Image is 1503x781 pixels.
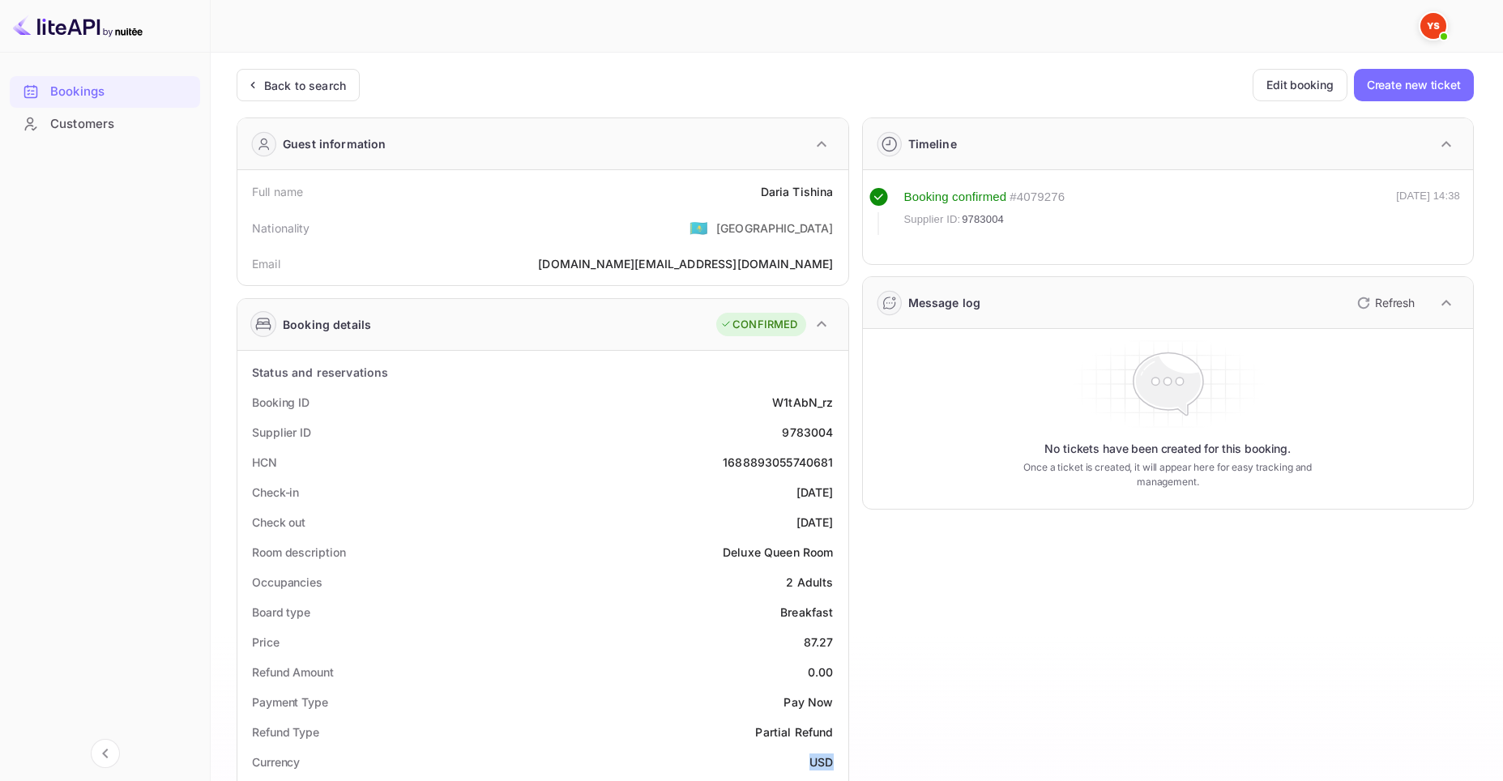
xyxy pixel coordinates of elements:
ya-tr-span: Booking [904,190,949,203]
ya-tr-span: Deluxe Queen Room [723,545,834,559]
button: Create new ticket [1354,69,1474,101]
ya-tr-span: Price [252,635,280,649]
span: United States [690,213,708,242]
ya-tr-span: Guest information [283,135,386,152]
ya-tr-span: HCN [252,455,277,469]
ya-tr-span: confirmed [952,190,1006,203]
div: # 4079276 [1010,188,1065,207]
button: Refresh [1347,290,1421,316]
ya-tr-span: Once a ticket is created, it will appear here for easy tracking and management. [1003,460,1332,489]
ya-tr-span: Edit booking [1266,75,1334,95]
div: 0.00 [808,664,834,681]
button: Collapse navigation [91,739,120,768]
ya-tr-span: CONFIRMED [732,317,797,333]
ya-tr-span: [GEOGRAPHIC_DATA] [716,221,834,235]
ya-tr-span: Payment Type [252,695,328,709]
ya-tr-span: Check-in [252,485,299,499]
ya-tr-span: Booking details [283,316,371,333]
img: Yandex Support [1420,13,1446,39]
ya-tr-span: Tishina [792,185,833,198]
ya-tr-span: Customers [50,115,114,134]
ya-tr-span: Booking ID [252,395,310,409]
ya-tr-span: Pay Now [784,695,833,709]
ya-tr-span: Refund Type [252,725,319,739]
ya-tr-span: Refund Amount [252,665,334,679]
ya-tr-span: Email [252,257,280,271]
ya-tr-span: [DOMAIN_NAME][EMAIL_ADDRESS][DOMAIN_NAME] [538,257,833,271]
div: Customers [10,109,200,140]
ya-tr-span: Message log [908,296,981,309]
ya-tr-span: Daria [761,185,790,198]
ya-tr-span: Supplier ID: [904,213,961,225]
a: Customers [10,109,200,139]
ya-tr-span: Room description [252,545,345,559]
ya-tr-span: Bookings [50,83,105,101]
ya-tr-span: 2 Adults [786,575,833,589]
ya-tr-span: Status and reservations [252,365,388,379]
div: 1688893055740681 [723,454,833,471]
ya-tr-span: Board type [252,605,310,619]
ya-tr-span: 🇰🇿 [690,219,708,237]
a: Bookings [10,76,200,106]
ya-tr-span: Back to search [264,79,346,92]
ya-tr-span: Full name [252,185,303,198]
div: 87.27 [804,634,834,651]
ya-tr-span: [DATE] 14:38 [1396,190,1460,202]
div: [DATE] [796,514,834,531]
ya-tr-span: Breakfast [780,605,833,619]
ya-tr-span: 9783004 [962,213,1004,225]
ya-tr-span: Occupancies [252,575,322,589]
ya-tr-span: Currency [252,755,300,769]
div: 9783004 [782,424,833,441]
ya-tr-span: USD [809,755,833,769]
ya-tr-span: Nationality [252,221,310,235]
ya-tr-span: Check out [252,515,305,529]
ya-tr-span: Timeline [908,137,957,151]
ya-tr-span: Supplier ID [252,425,311,439]
ya-tr-span: No tickets have been created for this booking. [1044,441,1291,457]
ya-tr-span: Create new ticket [1367,75,1461,95]
ya-tr-span: Refresh [1375,296,1415,309]
div: Bookings [10,76,200,108]
button: Edit booking [1253,69,1347,101]
img: LiteAPI logo [13,13,143,39]
div: [DATE] [796,484,834,501]
ya-tr-span: W1tAbN_rz [772,395,833,409]
ya-tr-span: Partial Refund [755,725,833,739]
